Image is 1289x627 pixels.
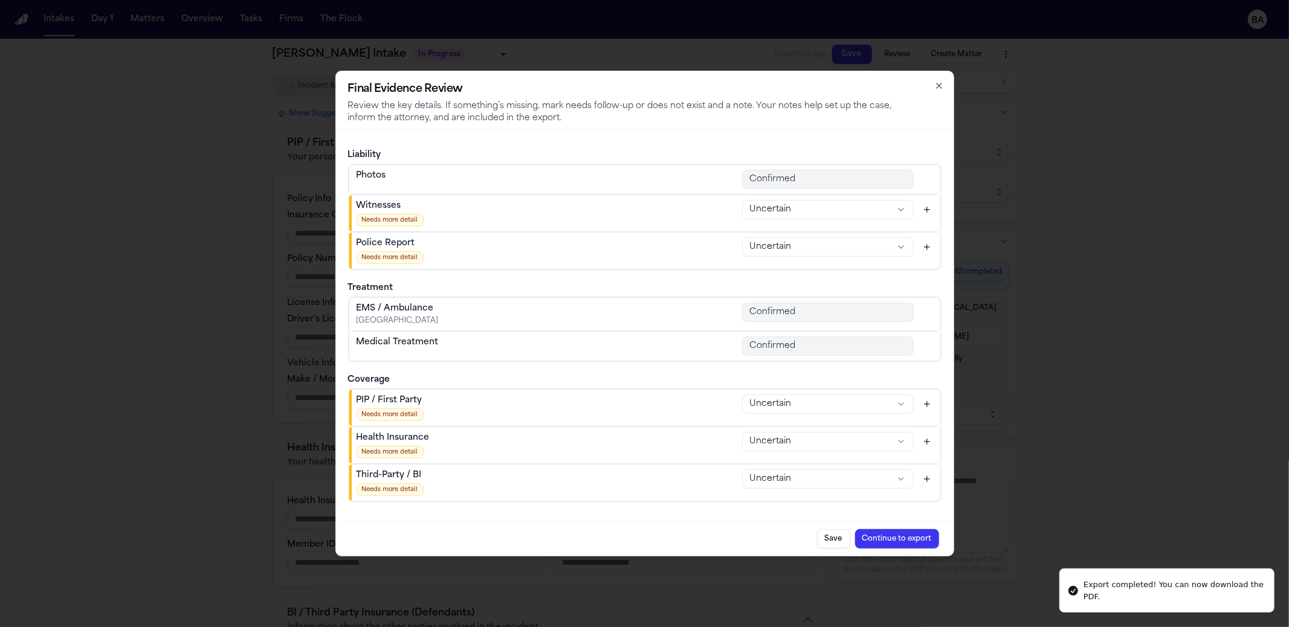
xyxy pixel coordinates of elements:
[357,303,439,315] div: EMS / Ambulance
[919,433,935,450] button: Add context for Health Insurance
[357,336,439,349] div: Medical Treatment
[919,471,935,487] button: Add context for Third-Party / BI
[357,170,386,182] div: Photos
[357,251,424,264] span: Needs more detail
[855,529,939,548] button: Continue to export
[742,336,914,356] div: Medical Treatment status (locked)
[742,170,914,189] div: Photos status (locked)
[817,529,850,548] button: Save
[348,149,942,161] h3: Liability
[357,214,424,227] span: Needs more detail
[919,239,935,256] button: Add context for Police Report
[357,394,424,407] div: PIP / First Party
[742,469,914,489] button: Third-Party / BI status
[357,200,424,212] div: Witnesses
[357,408,424,421] span: Needs more detail
[742,237,914,257] button: Police Report status
[919,396,935,413] button: Add context for PIP / First Party
[348,81,910,98] h2: Final Evidence Review
[348,100,910,124] p: Review the key details. If something’s missing, mark needs follow-up or does not exist and a note...
[348,282,942,294] h3: Treatment
[357,446,424,458] span: Needs more detail
[357,432,430,444] div: Health Insurance
[357,316,439,326] div: [GEOGRAPHIC_DATA]
[357,483,424,496] span: Needs more detail
[742,303,914,322] div: EMS / Ambulance status (locked)
[742,432,914,451] button: Health Insurance status
[742,394,914,414] button: PIP / First Party status
[919,201,935,218] button: Add context for Witnesses
[742,200,914,219] button: Witnesses status
[357,469,424,481] div: Third-Party / BI
[357,237,424,249] div: Police Report
[348,374,942,386] h3: Coverage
